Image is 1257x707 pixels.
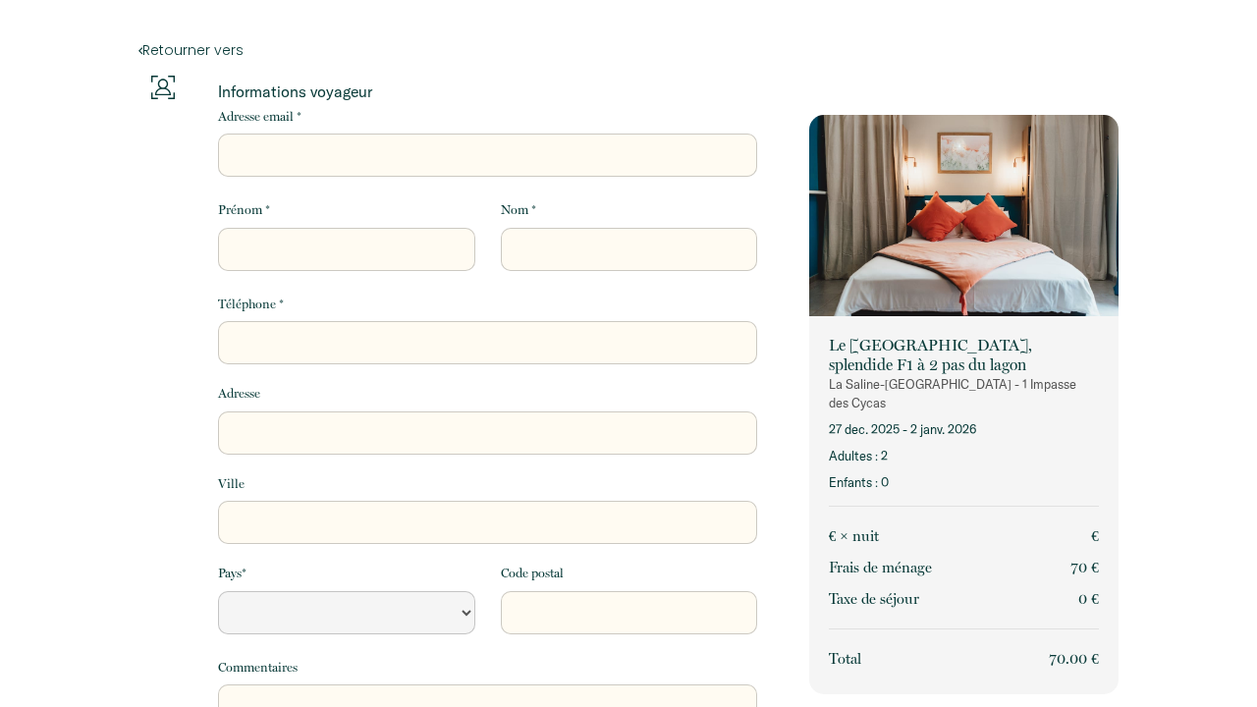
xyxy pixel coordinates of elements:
[829,587,919,611] p: Taxe de séjour
[218,564,246,583] label: Pays
[501,564,564,583] label: Code postal
[218,384,260,404] label: Adresse
[218,200,270,220] label: Prénom *
[1078,587,1099,611] p: 0 €
[1049,650,1099,668] span: 70.00 €
[218,295,284,314] label: Téléphone *
[809,115,1119,321] img: rental-image
[501,200,536,220] label: Nom *
[829,447,1099,465] p: Adultes : 2
[829,375,1099,412] p: La Saline-[GEOGRAPHIC_DATA] - 1 Impasse des Cycas
[218,107,301,127] label: Adresse email *
[218,82,757,101] p: Informations voyageur
[218,474,245,494] label: Ville
[1070,556,1099,579] p: 70 €
[218,658,298,678] label: Commentaires
[829,473,1099,492] p: Enfants : 0
[829,420,1099,439] p: 27 déc. 2025 - 2 janv. 2026
[829,336,1099,375] p: Le [GEOGRAPHIC_DATA], splendide F1 à 2 pas du lagon
[138,39,1119,61] a: Retourner vers
[1091,524,1099,548] p: €
[829,524,879,548] p: € × nuit
[829,650,861,668] span: Total
[829,556,932,579] p: Frais de ménage
[218,591,474,634] select: Default select example
[151,76,175,99] img: guests-info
